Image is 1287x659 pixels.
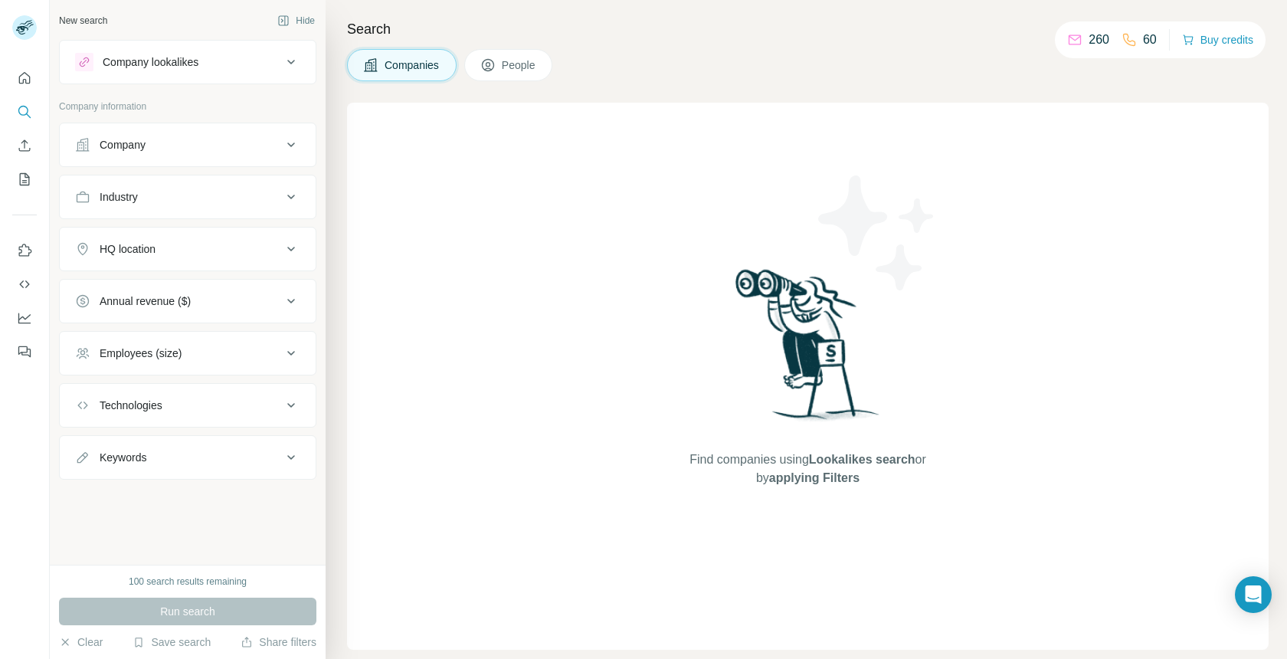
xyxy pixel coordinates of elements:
[100,293,191,309] div: Annual revenue ($)
[100,398,162,413] div: Technologies
[129,575,247,589] div: 100 search results remaining
[808,164,946,302] img: Surfe Illustration - Stars
[12,237,37,264] button: Use Surfe on LinkedIn
[60,231,316,267] button: HQ location
[100,137,146,152] div: Company
[59,634,103,650] button: Clear
[12,166,37,193] button: My lists
[60,126,316,163] button: Company
[59,14,107,28] div: New search
[1143,31,1157,49] p: 60
[12,64,37,92] button: Quick start
[12,304,37,332] button: Dashboard
[103,54,198,70] div: Company lookalikes
[729,265,888,436] img: Surfe Illustration - Woman searching with binoculars
[1089,31,1109,49] p: 260
[59,100,316,113] p: Company information
[347,18,1269,40] h4: Search
[60,179,316,215] button: Industry
[267,9,326,32] button: Hide
[502,57,537,73] span: People
[60,44,316,80] button: Company lookalikes
[385,57,440,73] span: Companies
[1235,576,1272,613] div: Open Intercom Messenger
[60,387,316,424] button: Technologies
[60,283,316,320] button: Annual revenue ($)
[60,335,316,372] button: Employees (size)
[1182,29,1253,51] button: Buy credits
[685,451,930,487] span: Find companies using or by
[133,634,211,650] button: Save search
[100,189,138,205] div: Industry
[12,338,37,366] button: Feedback
[809,453,915,466] span: Lookalikes search
[12,270,37,298] button: Use Surfe API
[12,98,37,126] button: Search
[60,439,316,476] button: Keywords
[100,241,156,257] div: HQ location
[12,132,37,159] button: Enrich CSV
[100,346,182,361] div: Employees (size)
[100,450,146,465] div: Keywords
[241,634,316,650] button: Share filters
[769,471,860,484] span: applying Filters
